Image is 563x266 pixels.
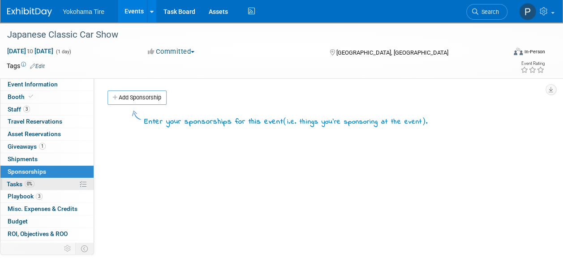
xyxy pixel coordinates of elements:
a: Attachments [0,240,94,253]
span: ( [283,116,287,125]
div: Event Format [467,47,545,60]
span: i.e. things you're sponsoring at the event [287,117,422,127]
a: Shipments [0,153,94,165]
img: ExhibitDay [7,8,52,17]
a: Budget [0,215,94,227]
span: [DATE] [DATE] [7,47,54,55]
span: Event Information [8,81,58,88]
span: Travel Reservations [8,118,62,125]
span: Playbook [8,193,43,200]
a: Add Sponsorship [107,90,167,105]
img: Format-Inperson.png [514,48,523,55]
span: Tasks [7,180,34,188]
span: Booth [8,93,35,100]
span: 3 [23,106,30,112]
span: Attachments [8,243,43,250]
span: 1 [39,143,46,150]
a: Giveaways1 [0,141,94,153]
div: Japanese Classic Car Show [4,27,499,43]
span: 0% [25,180,34,187]
a: Sponsorships [0,166,94,178]
a: Tasks0% [0,178,94,190]
a: Playbook3 [0,190,94,202]
span: Sponsorships [8,168,46,175]
span: 3 [36,193,43,200]
a: Event Information [0,78,94,90]
span: Asset Reservations [8,130,61,137]
button: Committed [145,47,198,56]
a: Travel Reservations [0,116,94,128]
span: ) [422,116,426,125]
span: Yokohama Tire [63,8,104,15]
div: Enter your sponsorships for this event . [144,116,428,128]
span: Giveaways [8,143,46,150]
div: Event Rating [520,61,545,66]
span: Staff [8,106,30,113]
i: Booth reservation complete [29,94,33,99]
a: Misc. Expenses & Credits [0,203,94,215]
span: Search [478,9,499,15]
a: ROI, Objectives & ROO [0,228,94,240]
a: Staff3 [0,103,94,116]
td: Tags [7,61,45,70]
div: In-Person [524,48,545,55]
span: Misc. Expenses & Credits [8,205,77,212]
a: Asset Reservations [0,128,94,140]
span: [GEOGRAPHIC_DATA], [GEOGRAPHIC_DATA] [336,49,448,56]
span: Shipments [8,155,38,163]
a: Search [466,4,507,20]
span: ROI, Objectives & ROO [8,230,68,237]
a: Booth [0,91,94,103]
img: Paris Hull [519,3,536,20]
span: (1 day) [55,49,71,55]
span: to [26,47,34,55]
span: Budget [8,218,28,225]
td: Personalize Event Tab Strip [60,243,76,254]
td: Toggle Event Tabs [76,243,94,254]
a: Edit [30,63,45,69]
